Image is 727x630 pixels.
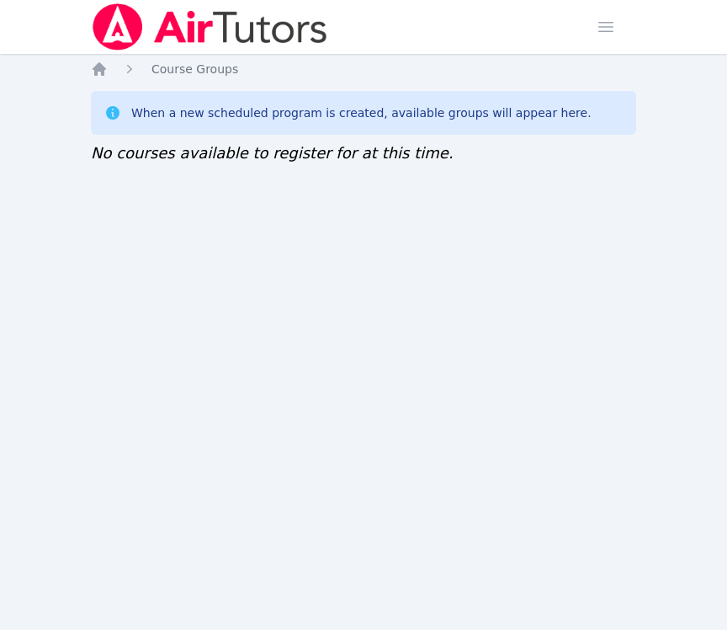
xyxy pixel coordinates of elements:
[91,3,329,51] img: Air Tutors
[131,104,592,121] div: When a new scheduled program is created, available groups will appear here.
[151,62,238,76] span: Course Groups
[91,61,636,77] nav: Breadcrumb
[151,61,238,77] a: Course Groups
[91,144,454,162] span: No courses available to register for at this time.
